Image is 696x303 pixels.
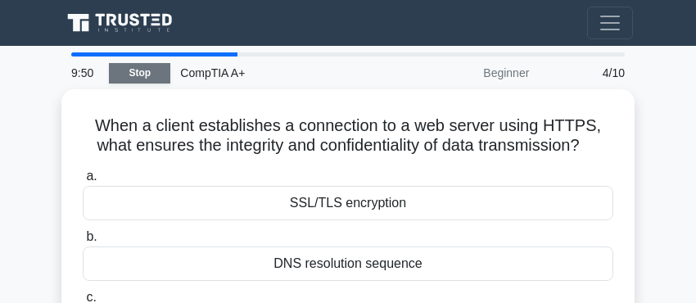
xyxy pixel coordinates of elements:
span: a. [86,169,97,183]
div: CompTIA A+ [170,57,395,89]
a: Stop [109,63,170,84]
div: 4/10 [539,57,635,89]
div: Beginner [395,57,539,89]
h5: When a client establishes a connection to a web server using HTTPS, what ensures the integrity an... [81,115,615,156]
button: Toggle navigation [587,7,633,39]
span: b. [86,229,97,243]
div: DNS resolution sequence [83,246,613,281]
div: SSL/TLS encryption [83,186,613,220]
div: 9:50 [61,57,109,89]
